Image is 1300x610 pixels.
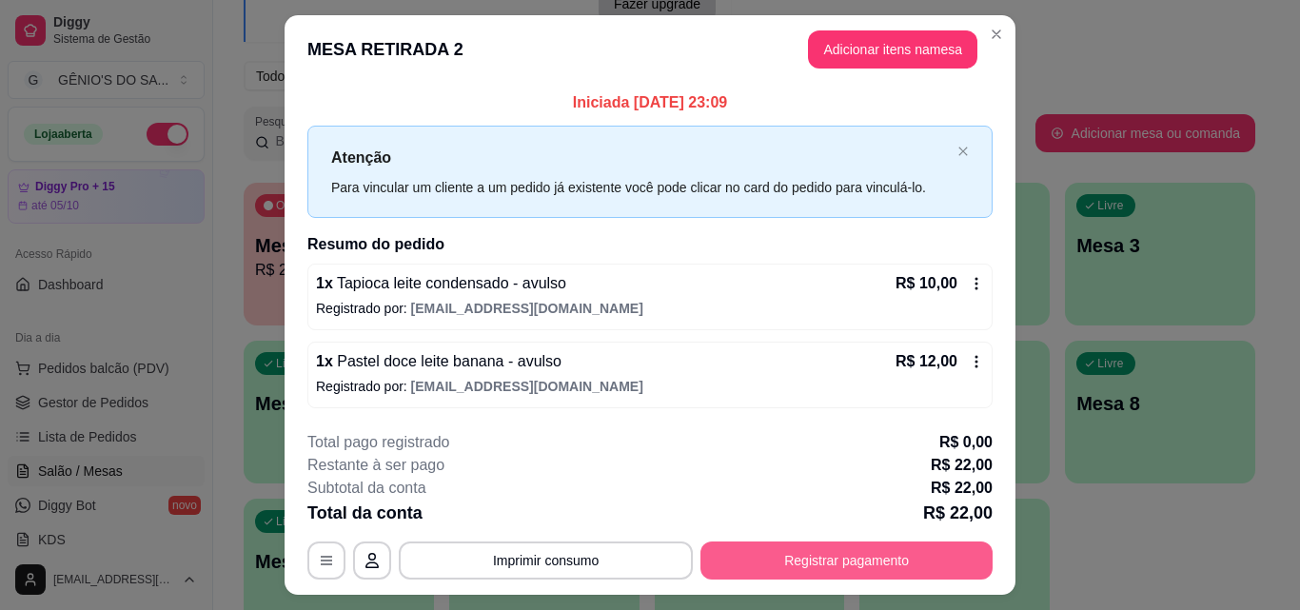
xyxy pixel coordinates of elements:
p: Registrado por: [316,299,984,318]
p: R$ 22,00 [931,454,993,477]
p: Iniciada [DATE] 23:09 [307,91,993,114]
button: Imprimir consumo [399,541,693,580]
button: close [957,146,969,158]
p: Restante à ser pago [307,454,444,477]
p: Subtotal da conta [307,477,426,500]
p: R$ 0,00 [939,431,993,454]
p: R$ 12,00 [896,350,957,373]
span: [EMAIL_ADDRESS][DOMAIN_NAME] [411,301,643,316]
p: Atenção [331,146,950,169]
button: Close [981,19,1012,49]
p: Total pago registrado [307,431,449,454]
span: [EMAIL_ADDRESS][DOMAIN_NAME] [411,379,643,394]
p: Registrado por: [316,377,984,396]
span: close [957,146,969,157]
p: 1 x [316,350,561,373]
p: R$ 22,00 [923,500,993,526]
p: Total da conta [307,500,423,526]
p: R$ 22,00 [931,477,993,500]
span: Pastel doce leite banana - avulso [333,353,561,369]
h2: Resumo do pedido [307,233,993,256]
header: MESA RETIRADA 2 [285,15,1015,84]
button: Registrar pagamento [700,541,993,580]
p: 1 x [316,272,566,295]
p: R$ 10,00 [896,272,957,295]
button: Adicionar itens namesa [808,30,977,69]
div: Para vincular um cliente a um pedido já existente você pode clicar no card do pedido para vinculá... [331,177,950,198]
span: Tapioca leite condensado - avulso [333,275,566,291]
